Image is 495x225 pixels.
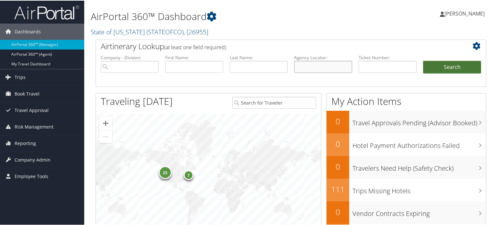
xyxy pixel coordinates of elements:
label: First Name: [165,54,223,60]
a: 0Travelers Need Help (Safety Check) [327,155,486,178]
span: [PERSON_NAME] [444,9,485,17]
button: Zoom out [99,129,112,142]
h2: 111 [327,183,349,194]
div: 23 [158,165,171,178]
span: Dashboards [15,23,41,39]
label: Company - Division: [101,54,159,60]
h2: 0 [327,206,349,217]
span: Employee Tools [15,168,48,184]
h3: Vendor Contracts Expiring [352,205,486,218]
a: State of [US_STATE] [91,27,208,36]
h3: Trips Missing Hotels [352,183,486,195]
span: (at least one field required) [164,43,226,50]
button: Zoom in [99,116,112,129]
h1: My Action Items [327,94,486,107]
span: , [ 26955 ] [184,27,208,36]
label: Agency Locator: [294,54,352,60]
span: Reporting [15,135,36,151]
span: Travel Approval [15,102,49,118]
h3: Hotel Payment Authorizations Failed [352,137,486,150]
input: Search for Traveler [232,96,317,108]
h2: 0 [327,138,349,149]
h2: 0 [327,115,349,126]
span: Risk Management [15,118,53,134]
a: [PERSON_NAME] [440,3,491,23]
h1: Traveling [DATE] [101,94,173,107]
h3: Travelers Need Help (Safety Check) [352,160,486,172]
h2: 0 [327,161,349,172]
a: 0Vendor Contracts Expiring [327,201,486,223]
span: Trips [15,69,26,85]
span: ( STATEOFCO ) [146,27,184,36]
h1: AirPortal 360™ Dashboard [91,9,358,23]
a: 0Hotel Payment Authorizations Failed [327,133,486,155]
img: airportal-logo.png [14,4,79,19]
div: 7 [184,169,193,179]
h3: Travel Approvals Pending (Advisor Booked) [352,115,486,127]
a: 0Travel Approvals Pending (Advisor Booked) [327,110,486,133]
button: Search [423,60,481,73]
span: Book Travel [15,85,40,101]
label: Last Name: [230,54,288,60]
a: 111Trips Missing Hotels [327,178,486,201]
span: Company Admin [15,151,51,167]
label: Ticket Number: [359,54,417,60]
h2: Airtinerary Lookup [101,40,449,51]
